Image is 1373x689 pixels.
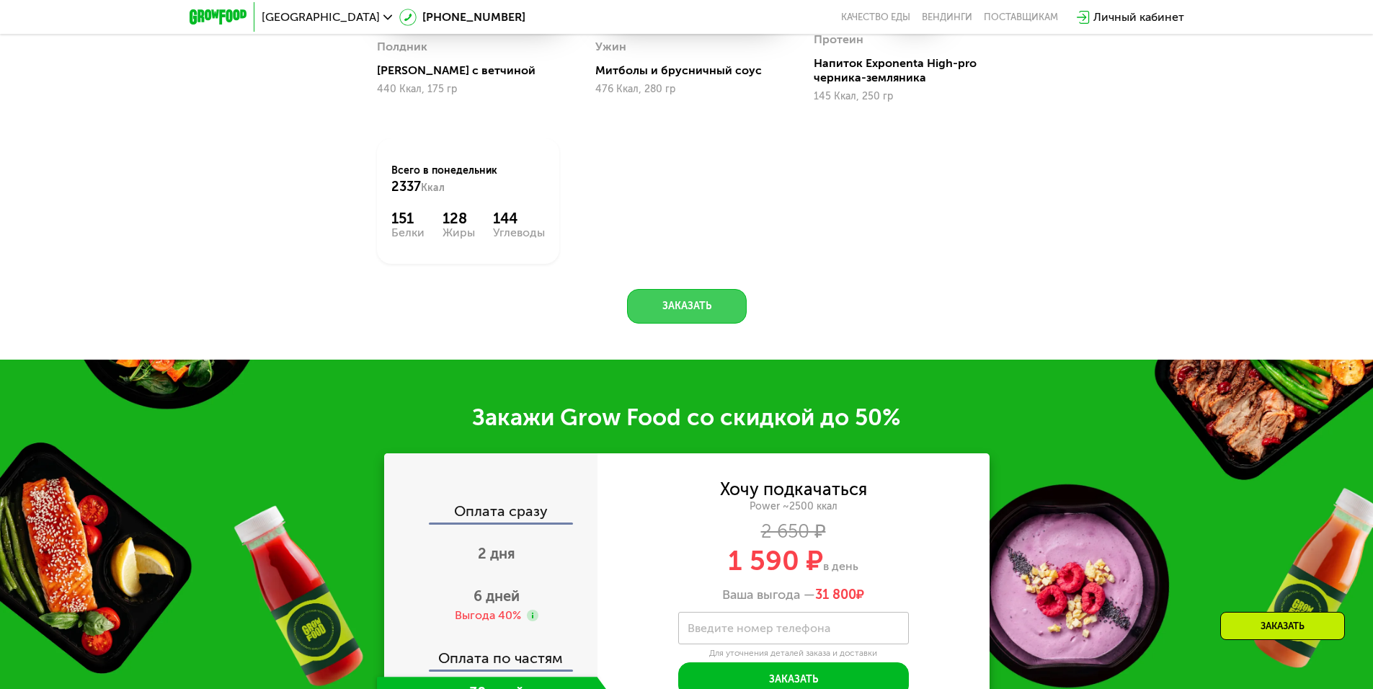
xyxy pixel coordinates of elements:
span: 6 дней [474,587,520,605]
div: Оплата сразу [386,504,597,523]
span: 2337 [391,179,421,195]
span: 31 800 [815,587,856,603]
div: Ваша выгода — [597,587,990,603]
div: Хочу подкачаться [720,481,867,497]
div: 476 Ккал, 280 гр [595,84,778,95]
div: Протеин [814,29,863,50]
button: Заказать [627,289,747,324]
div: Личный кабинет [1093,9,1184,26]
span: Ккал [421,182,445,194]
div: Белки [391,227,425,239]
div: Заказать [1220,612,1345,640]
a: [PHONE_NUMBER] [399,9,525,26]
div: Полдник [377,36,427,58]
div: 151 [391,210,425,227]
div: Напиток Exponenta High-pro черника-земляника [814,56,1008,85]
div: 144 [493,210,545,227]
div: [PERSON_NAME] с ветчиной [377,63,571,78]
div: Оплата по частям [386,636,597,670]
div: 145 Ккал, 250 гр [814,91,996,102]
span: 2 дня [478,545,515,562]
a: Качество еды [841,12,910,23]
div: 128 [443,210,475,227]
div: 2 650 ₽ [597,524,990,540]
label: Введите номер телефона [688,624,830,632]
div: Power ~2500 ккал [597,500,990,513]
span: 1 590 ₽ [728,544,823,577]
div: Для уточнения деталей заказа и доставки [678,648,909,659]
span: ₽ [815,587,864,603]
div: Всего в понедельник [391,164,545,195]
div: Митболы и брусничный соус [595,63,789,78]
div: Выгода 40% [455,608,521,623]
span: в день [823,559,858,573]
div: поставщикам [984,12,1058,23]
div: Углеводы [493,227,545,239]
a: Вендинги [922,12,972,23]
div: Жиры [443,227,475,239]
div: Ужин [595,36,626,58]
span: [GEOGRAPHIC_DATA] [262,12,380,23]
div: 440 Ккал, 175 гр [377,84,559,95]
